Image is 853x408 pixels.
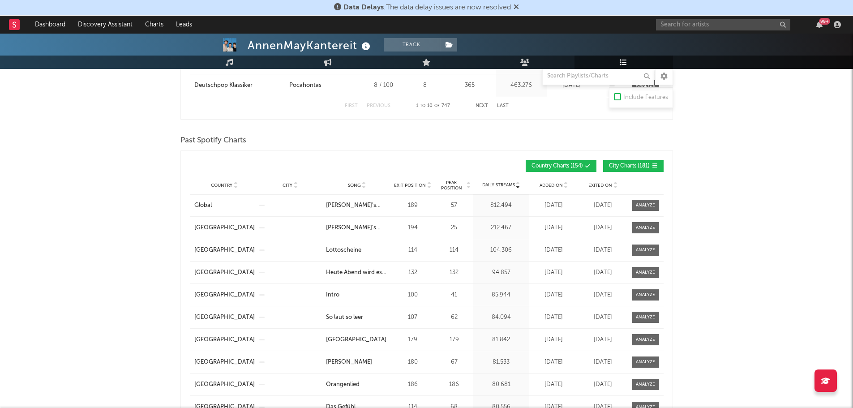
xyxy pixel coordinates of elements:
div: 85.944 [476,291,527,300]
a: [GEOGRAPHIC_DATA] [194,223,255,232]
div: 57 [437,201,471,210]
span: Exited On [588,183,612,188]
div: 812.494 [476,201,527,210]
div: [DATE] [581,313,626,322]
span: Peak Position [437,180,466,191]
span: Past Spotify Charts [180,135,246,146]
div: 1 10 747 [408,101,458,112]
a: [GEOGRAPHIC_DATA] [326,335,388,344]
div: So laut so leer [326,313,363,322]
div: [DATE] [532,313,576,322]
a: [GEOGRAPHIC_DATA] [194,313,255,322]
a: [PERSON_NAME]'s Diner [326,201,388,210]
div: 114 [437,246,471,255]
div: 81.533 [476,358,527,367]
div: 99 + [819,18,830,25]
div: 179 [393,335,433,344]
span: Data Delays [343,4,384,11]
div: 41 [437,291,471,300]
div: [DATE] [581,246,626,255]
div: 114 [393,246,433,255]
span: of [434,104,440,108]
div: 186 [437,380,471,389]
div: 100 [393,291,433,300]
a: Deutschpop Klassiker [194,81,285,90]
div: 463.276 [498,81,545,90]
input: Search for artists [656,19,790,30]
button: Track [384,38,440,52]
div: 104.306 [476,246,527,255]
div: 81.842 [476,335,527,344]
a: Lottoscheine [326,246,388,255]
div: 94.857 [476,268,527,277]
div: [DATE] [532,380,576,389]
span: : The data delay issues are now resolved [343,4,511,11]
div: 212.467 [476,223,527,232]
div: [DATE] [532,335,576,344]
div: Deutschpop Klassiker [194,81,253,90]
span: Country [211,183,232,188]
button: Country Charts(154) [526,160,596,172]
div: [PERSON_NAME]'s Diner [326,223,388,232]
div: 132 [393,268,433,277]
a: Dashboard [29,16,72,34]
div: [DATE] [581,380,626,389]
a: [GEOGRAPHIC_DATA] [194,291,255,300]
span: Country Charts ( 154 ) [532,163,583,169]
button: 99+ [816,21,823,28]
a: Global [194,201,255,210]
div: AnnenMayKantereit [248,38,373,53]
div: [DATE] [532,223,576,232]
span: Daily Streams [482,182,515,189]
div: Pocahontas [289,81,321,90]
span: Added On [540,183,563,188]
button: Next [476,103,488,108]
a: Discovery Assistant [72,16,139,34]
a: [GEOGRAPHIC_DATA] [194,335,255,344]
div: 62 [437,313,471,322]
div: Include Features [623,92,668,103]
div: Heute Abend wird es regnen [326,268,388,277]
a: So laut so leer [326,313,388,322]
div: [DATE] [532,268,576,277]
div: 8 / 100 [364,81,404,90]
span: Song [348,183,361,188]
div: [DATE] [581,335,626,344]
a: [GEOGRAPHIC_DATA] [194,358,255,367]
a: [GEOGRAPHIC_DATA] [194,380,255,389]
div: [DATE] [581,223,626,232]
div: Orangenlied [326,380,360,389]
a: Leads [170,16,198,34]
div: [DATE] [581,201,626,210]
div: [DATE] [581,291,626,300]
div: [DATE] [532,201,576,210]
span: City Charts ( 181 ) [609,163,650,169]
div: Lottoscheine [326,246,361,255]
a: [GEOGRAPHIC_DATA] [194,246,255,255]
div: [DATE] [532,246,576,255]
div: [DATE] [532,358,576,367]
div: Global [194,201,212,210]
div: 107 [393,313,433,322]
div: 365 [446,81,493,90]
a: [PERSON_NAME] [326,358,388,367]
div: [DATE] [549,81,594,90]
a: [GEOGRAPHIC_DATA] [194,268,255,277]
div: 84.094 [476,313,527,322]
div: [PERSON_NAME] [326,358,372,367]
div: 179 [437,335,471,344]
div: 189 [393,201,433,210]
button: First [345,103,358,108]
a: Intro [326,291,388,300]
span: City [283,183,292,188]
div: [GEOGRAPHIC_DATA] [326,335,386,344]
a: Charts [139,16,170,34]
div: 132 [437,268,471,277]
div: 25 [437,223,471,232]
